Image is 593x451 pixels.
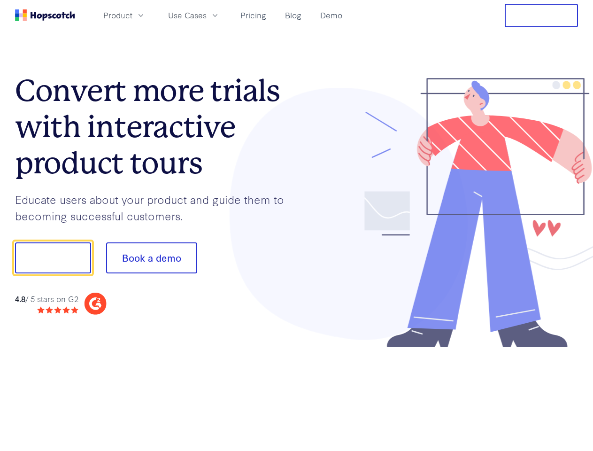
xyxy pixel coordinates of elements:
[281,8,305,23] a: Blog
[15,191,297,224] p: Educate users about your product and guide them to becoming successful customers.
[15,9,75,21] a: Home
[168,9,207,21] span: Use Cases
[15,293,78,305] div: / 5 stars on G2
[505,4,578,27] button: Free Trial
[162,8,225,23] button: Use Cases
[237,8,270,23] a: Pricing
[15,73,297,181] h1: Convert more trials with interactive product tours
[98,8,151,23] button: Product
[15,293,25,304] strong: 4.8
[316,8,346,23] a: Demo
[15,242,91,273] button: Show me!
[103,9,132,21] span: Product
[106,242,197,273] button: Book a demo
